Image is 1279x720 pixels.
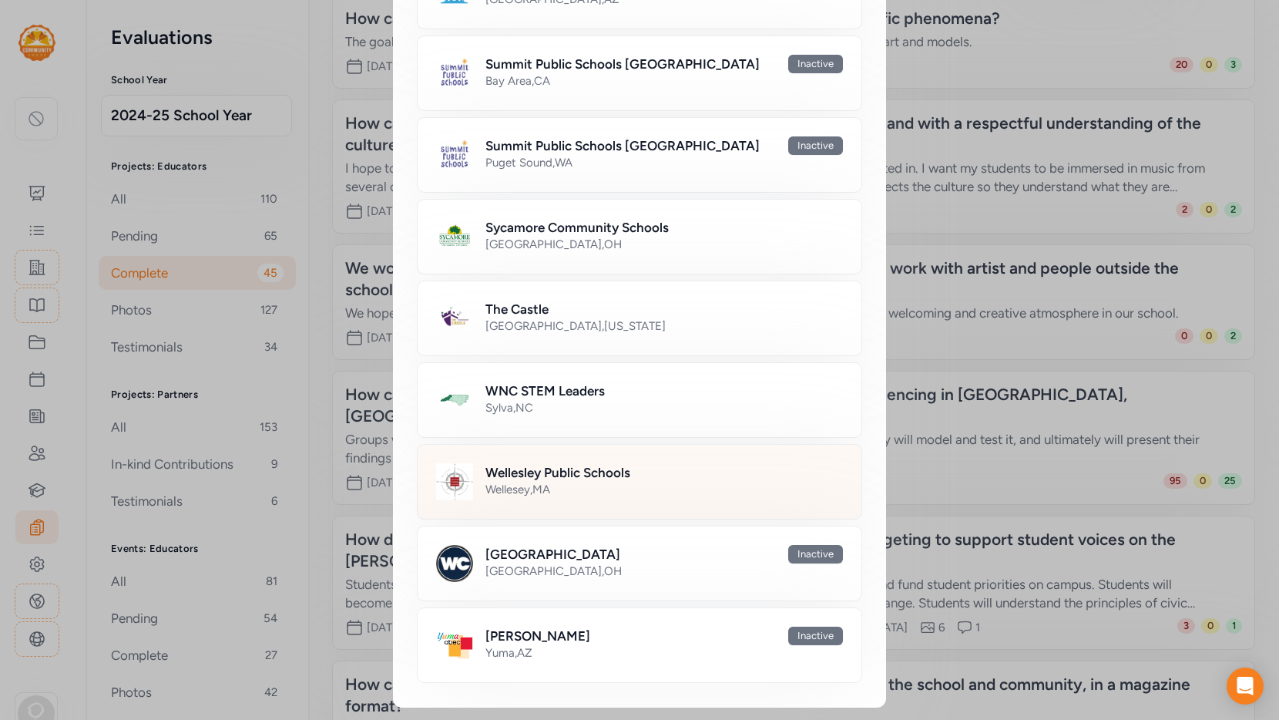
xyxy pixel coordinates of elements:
div: Puget Sound , WA [485,155,843,170]
img: Logo [436,300,473,337]
div: [GEOGRAPHIC_DATA] , OH [485,237,843,252]
h2: [PERSON_NAME] [485,627,590,645]
h2: Summit Public Schools [GEOGRAPHIC_DATA] [485,55,760,73]
div: Sylva , NC [485,400,843,416]
img: Logo [436,382,473,419]
h2: Summit Public Schools [GEOGRAPHIC_DATA] [485,136,760,155]
h2: [GEOGRAPHIC_DATA] [485,545,620,564]
div: Inactive [788,136,843,155]
img: Logo [436,136,473,173]
div: [GEOGRAPHIC_DATA] , [US_STATE] [485,318,843,334]
div: Inactive [788,55,843,73]
div: Open Intercom Messenger [1227,668,1264,705]
img: Logo [436,218,473,255]
div: [GEOGRAPHIC_DATA] , OH [485,564,843,579]
img: Logo [436,545,473,582]
img: Logo [436,463,473,500]
div: Yuma , AZ [485,645,843,661]
div: Wellesey , MA [485,482,843,497]
img: Logo [436,627,473,664]
div: Inactive [788,545,843,564]
div: Bay Area , CA [485,73,843,89]
h2: Wellesley Public Schools [485,463,630,482]
div: Inactive [788,627,843,645]
h2: WNC STEM Leaders [485,382,605,400]
h2: Sycamore Community Schools [485,218,669,237]
h2: The Castle [485,300,549,318]
img: Logo [436,55,473,92]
